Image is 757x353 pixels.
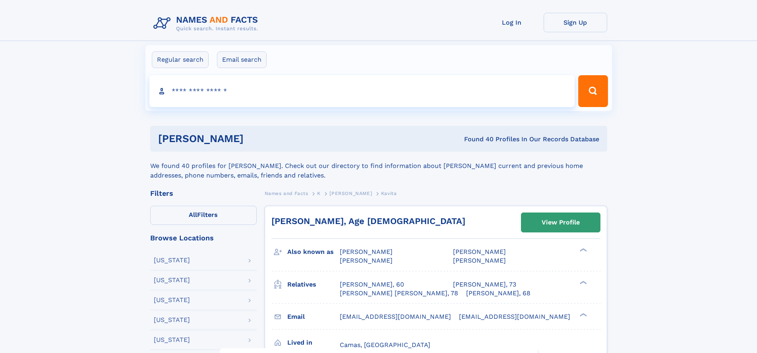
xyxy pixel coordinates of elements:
[317,188,321,198] a: K
[453,257,506,264] span: [PERSON_NAME]
[287,310,340,324] h3: Email
[578,280,587,285] div: ❯
[154,257,190,263] div: [US_STATE]
[329,191,372,196] span: [PERSON_NAME]
[154,297,190,303] div: [US_STATE]
[158,134,354,144] h1: [PERSON_NAME]
[340,313,451,320] span: [EMAIL_ADDRESS][DOMAIN_NAME]
[578,248,587,253] div: ❯
[217,51,267,68] label: Email search
[154,337,190,343] div: [US_STATE]
[381,191,397,196] span: Kavita
[189,211,197,218] span: All
[578,75,608,107] button: Search Button
[152,51,209,68] label: Regular search
[150,13,265,34] img: Logo Names and Facts
[459,313,570,320] span: [EMAIL_ADDRESS][DOMAIN_NAME]
[453,280,516,289] a: [PERSON_NAME], 73
[265,188,308,198] a: Names and Facts
[340,248,393,255] span: [PERSON_NAME]
[150,234,257,242] div: Browse Locations
[542,213,580,232] div: View Profile
[480,13,544,32] a: Log In
[340,257,393,264] span: [PERSON_NAME]
[149,75,575,107] input: search input
[287,245,340,259] h3: Also known as
[287,278,340,291] h3: Relatives
[340,341,430,349] span: Camas, [GEOGRAPHIC_DATA]
[329,188,372,198] a: [PERSON_NAME]
[340,289,458,298] a: [PERSON_NAME] [PERSON_NAME], 78
[578,312,587,317] div: ❯
[271,216,465,226] a: [PERSON_NAME], Age [DEMOGRAPHIC_DATA]
[154,277,190,283] div: [US_STATE]
[466,289,530,298] a: [PERSON_NAME], 68
[317,191,321,196] span: K
[521,213,600,232] a: View Profile
[150,152,607,180] div: We found 40 profiles for [PERSON_NAME]. Check out our directory to find information about [PERSON...
[354,135,599,144] div: Found 40 Profiles In Our Records Database
[150,190,257,197] div: Filters
[544,13,607,32] a: Sign Up
[154,317,190,323] div: [US_STATE]
[150,206,257,225] label: Filters
[453,248,506,255] span: [PERSON_NAME]
[287,336,340,349] h3: Lived in
[340,280,404,289] a: [PERSON_NAME], 60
